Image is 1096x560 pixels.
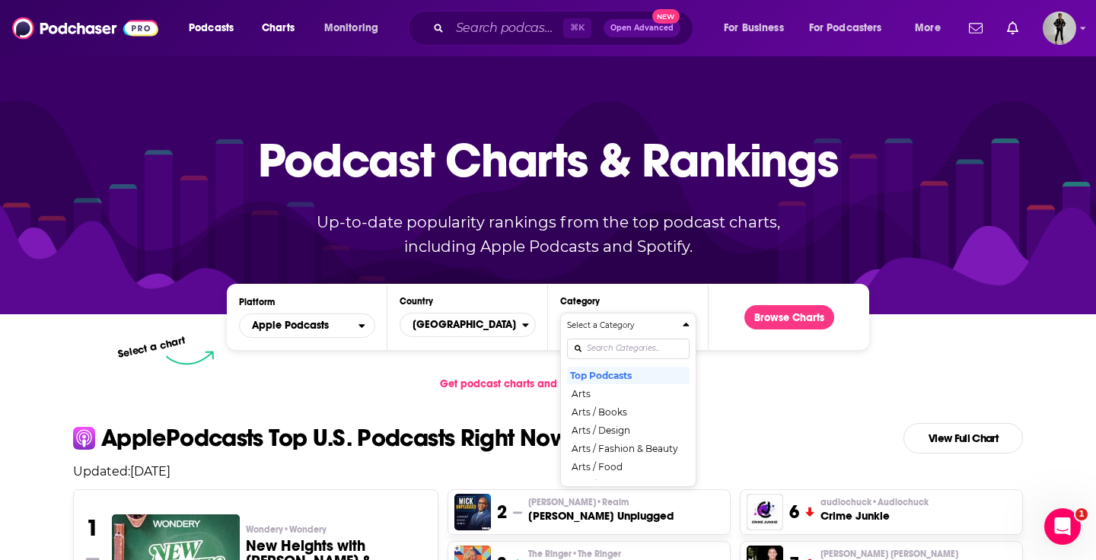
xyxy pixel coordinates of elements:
button: Open AdvancedNew [604,19,680,37]
span: [PERSON_NAME] [PERSON_NAME] [820,548,958,560]
img: apple Icon [73,427,95,449]
span: Wondery [246,523,327,536]
button: Show profile menu [1043,11,1076,45]
h2: Platforms [239,313,375,338]
span: More [915,17,941,39]
a: Charts [252,16,304,40]
span: For Business [724,17,784,39]
button: Arts / Books [567,402,690,421]
button: open menu [799,16,904,40]
span: Logged in as maradorne [1043,11,1076,45]
span: Get podcast charts and rankings via API [440,377,640,390]
span: • Audiochuck [871,497,929,508]
p: Podcast Charts & Rankings [258,110,839,209]
p: Updated: [DATE] [61,464,1035,479]
span: Monitoring [324,17,378,39]
p: Wondery • Wondery [246,523,426,536]
span: For Podcasters [809,17,882,39]
a: View Full Chart [903,423,1023,453]
span: Open Advanced [610,24,674,32]
span: [PERSON_NAME] [528,496,629,508]
button: Countries [400,313,536,337]
span: • Wondery [283,524,327,535]
img: select arrow [166,351,214,365]
span: • Realm [596,497,629,508]
button: Categories [560,313,696,487]
div: Search podcasts, credits, & more... [422,11,708,46]
p: Paul Alex Espinoza [820,548,1016,560]
span: The Ringer [528,548,621,560]
a: Show notifications dropdown [1001,15,1024,41]
p: Mick Hunt • Realm [528,496,674,508]
h4: Select a Category [567,322,677,329]
iframe: Intercom live chat [1044,508,1081,545]
h3: 6 [789,501,799,523]
span: [GEOGRAPHIC_DATA] [400,312,522,338]
a: Show notifications dropdown [963,15,989,41]
span: Charts [262,17,295,39]
span: 1 [1075,508,1088,520]
button: open menu [314,16,398,40]
span: New [652,9,680,24]
button: open menu [713,16,803,40]
button: Arts / Design [567,421,690,439]
a: [PERSON_NAME]•Realm[PERSON_NAME] Unplugged [528,496,674,523]
img: Podchaser - Follow, Share and Rate Podcasts [12,14,158,43]
span: ⌘ K [563,18,591,38]
h3: 1 [86,514,99,542]
p: Up-to-date popularity rankings from the top podcast charts, including Apple Podcasts and Spotify. [286,210,810,259]
button: Arts / Performing Arts [567,476,690,494]
input: Search Categories... [567,339,690,359]
button: Arts / Food [567,457,690,476]
h3: [PERSON_NAME] Unplugged [528,508,674,523]
p: The Ringer • The Ringer [528,548,701,560]
input: Search podcasts, credits, & more... [450,16,563,40]
span: Podcasts [189,17,234,39]
h3: 2 [497,501,507,523]
button: Arts / Fashion & Beauty [567,439,690,457]
button: Top Podcasts [567,366,690,384]
a: Get podcast charts and rankings via API [428,365,667,402]
h3: Crime Junkie [820,508,929,523]
button: Browse Charts [744,305,834,329]
img: User Profile [1043,11,1076,45]
p: audiochuck • Audiochuck [820,496,929,508]
button: open menu [178,16,253,40]
span: Apple Podcasts [252,320,329,331]
img: Mick Unplugged [454,494,491,530]
button: open menu [904,16,960,40]
button: Arts [567,384,690,402]
span: • The Ringer [572,549,621,559]
span: audiochuck [820,496,929,508]
a: audiochuck•AudiochuckCrime Junkie [820,496,929,523]
p: Apple Podcasts Top U.S. Podcasts Right Now [101,426,568,450]
button: open menu [239,313,375,338]
p: Select a chart [116,334,186,361]
img: Crime Junkie [747,494,783,530]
